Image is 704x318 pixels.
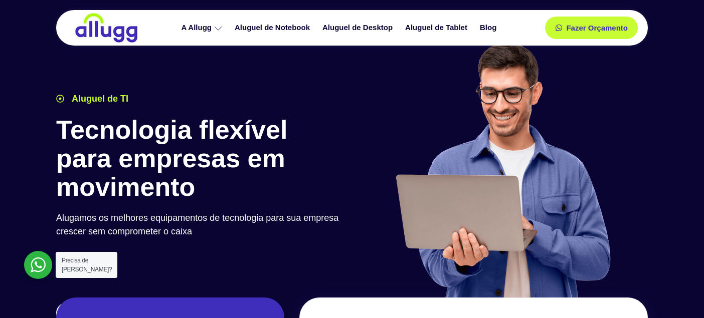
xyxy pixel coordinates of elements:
[475,19,504,37] a: Blog
[545,17,638,39] a: Fazer Orçamento
[69,92,128,106] span: Aluguel de TI
[230,19,317,37] a: Aluguel de Notebook
[176,19,230,37] a: A Allugg
[62,257,112,273] span: Precisa de [PERSON_NAME]?
[400,19,475,37] a: Aluguel de Tablet
[566,24,628,32] span: Fazer Orçamento
[317,19,400,37] a: Aluguel de Desktop
[392,42,613,297] img: aluguel de ti para startups
[56,116,347,202] h1: Tecnologia flexível para empresas em movimento
[74,13,139,43] img: locação de TI é Allugg
[56,211,347,238] p: Alugamos os melhores equipamentos de tecnologia para sua empresa crescer sem comprometer o caixa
